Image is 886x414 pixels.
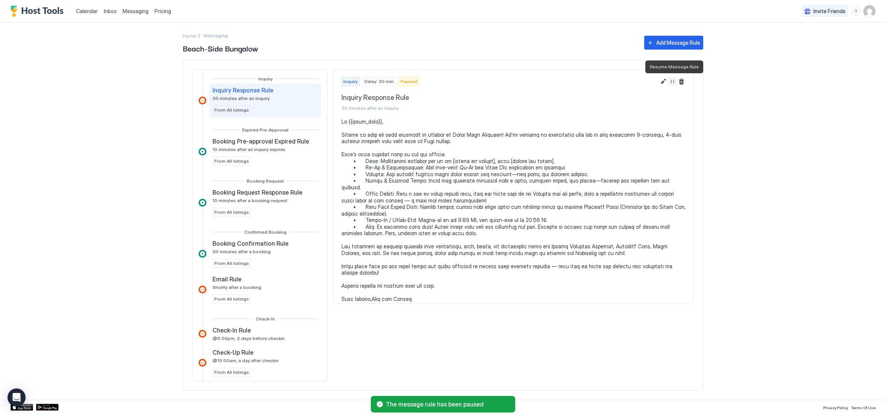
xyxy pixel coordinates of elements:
span: Beach-Side Bungalow [183,42,637,54]
span: Inquiry Response Rule [212,86,273,94]
span: 30 minutes after an inquiry [212,95,270,101]
span: Inbox [104,8,117,14]
a: Inbox [104,7,117,15]
span: Shortly after a booking [212,284,261,290]
span: Inquiry Response Rule [341,94,656,102]
span: Resume Message Rule [650,63,699,70]
span: @5:00pm, 2 days before checkin [212,335,285,341]
span: The message rule has been paused [386,400,509,408]
span: Inquiry [258,76,273,82]
span: 30 minutes after an inquiry [341,105,656,111]
span: Expired Pre-Approval [242,127,288,133]
a: Home [183,32,196,39]
span: Calendar [76,8,98,14]
span: Invite Friends [813,8,845,15]
span: Home [183,33,196,39]
span: Paused [401,78,417,85]
span: Email Rule [212,275,241,283]
button: Edit message rule [659,77,668,86]
a: Calendar [76,7,98,15]
span: Messaging [123,8,149,14]
span: From All listings [214,296,249,302]
a: Host Tools Logo [11,6,67,17]
button: Add Message Rule [644,36,703,50]
div: menu [851,7,860,16]
span: 10 minutes after a booking request [212,198,287,203]
a: Messaging [123,7,149,15]
span: Pricing [155,8,171,15]
span: From All listings [214,260,249,267]
span: Booking Confirmation Rule [212,240,288,247]
span: 30 minutes after a booking [212,249,271,254]
span: From All listings [214,107,249,113]
div: User profile [863,5,875,17]
span: From All listings [214,369,249,376]
span: Booking Pre-approval Expired Rule [212,137,309,145]
span: From All listings [214,209,249,216]
span: Check-In Rule [212,326,251,334]
span: Inquiry [343,78,358,85]
span: Check-Up Rule [212,349,253,356]
button: Resume Message Rule [668,77,677,86]
pre: Lo {{ipsum_dolo}}, Sitame co adip eli sedd eiusmodt in utlabor et Dolor Magn Aliquaen! Ad’mi veni... [341,118,686,302]
span: Check-In [256,316,275,322]
span: 10 minutes after an inquiry expires [212,147,285,152]
button: Delete message rule [677,77,686,86]
span: @10:00am, a day after checkin [212,358,279,363]
div: Add Message Rule [656,39,700,47]
span: Booking Request Response Rule [212,189,302,196]
div: Open Intercom Messenger [8,388,26,406]
span: From All listings [214,158,249,165]
div: Breadcrumb [183,32,196,39]
span: Delay: 30 min [364,78,394,85]
span: Confirmed Booking [244,229,287,235]
span: Booking Request [247,178,284,184]
span: Breadcrumb [203,33,228,38]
